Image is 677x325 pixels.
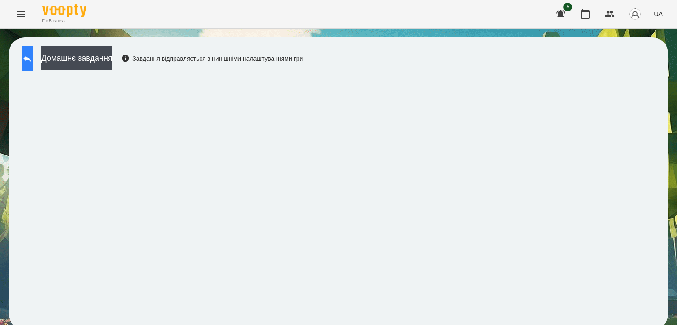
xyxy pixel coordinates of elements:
[650,6,666,22] button: UA
[42,18,86,24] span: For Business
[654,9,663,18] span: UA
[41,46,112,70] button: Домашнє завдання
[121,54,303,63] div: Завдання відправляється з нинішніми налаштуваннями гри
[629,8,641,20] img: avatar_s.png
[11,4,32,25] button: Menu
[563,3,572,11] span: 5
[42,4,86,17] img: Voopty Logo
